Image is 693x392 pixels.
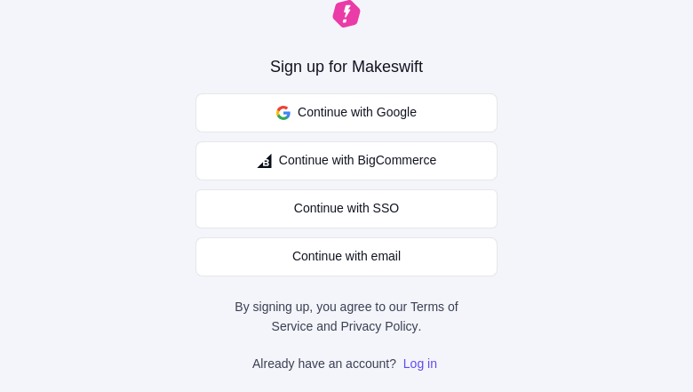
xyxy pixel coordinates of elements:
span: Continue with Google [299,103,417,123]
button: Continue with Google [195,93,498,132]
span: Continue with BigCommerce [279,151,437,171]
p: By signing up, you agree to our and . [229,298,464,337]
a: Log in [399,355,439,373]
a: Privacy Policy [341,317,418,336]
span: Continue with email [292,247,401,267]
h1: Sign up for Makeswift [268,56,425,79]
button: Continue with email [195,237,498,276]
a: Continue with SSO [195,189,498,228]
p: Already have an account? [255,355,439,374]
button: Continue with BigCommerce [195,141,498,180]
a: Terms of Service [273,298,458,336]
